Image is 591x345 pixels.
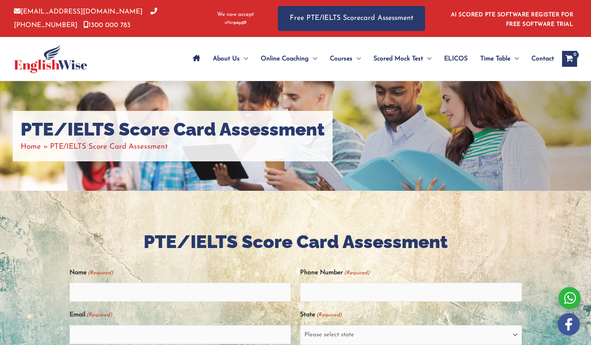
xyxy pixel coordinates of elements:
a: ELICOS [438,45,474,73]
a: [EMAIL_ADDRESS][DOMAIN_NAME] [14,8,142,15]
a: [PHONE_NUMBER] [14,8,157,28]
span: About Us [213,45,240,73]
a: Contact [525,45,554,73]
a: AI SCORED PTE SOFTWARE REGISTER FOR FREE SOFTWARE TRIAL [451,12,574,27]
label: Name [69,266,113,279]
span: (Required) [86,308,112,322]
label: Email [69,308,112,322]
img: white-facebook.png [558,313,580,335]
a: CoursesMenu Toggle [323,45,367,73]
span: Courses [330,45,352,73]
label: Phone Number [300,266,370,279]
a: About UsMenu Toggle [206,45,254,73]
span: Menu Toggle [510,45,519,73]
span: PTE/IELTS Score Card Assessment [50,143,168,151]
h2: PTE/IELTS Score Card Assessment [69,231,522,254]
a: Scored Mock TestMenu Toggle [367,45,438,73]
span: Menu Toggle [240,45,248,73]
nav: Site Navigation: Main Menu [187,45,554,73]
a: 1300 000 783 [83,22,131,29]
span: Online Coaching [261,45,309,73]
span: Contact [531,45,554,73]
span: Menu Toggle [352,45,361,73]
span: (Required) [344,266,370,279]
span: ELICOS [444,45,468,73]
a: Home [21,143,41,151]
span: Menu Toggle [309,45,317,73]
span: Time Table [480,45,510,73]
span: Menu Toggle [423,45,431,73]
a: View Shopping Cart, empty [562,51,577,67]
span: (Required) [316,308,342,322]
aside: Header Widget 1 [446,6,577,31]
span: Scored Mock Test [373,45,423,73]
nav: Breadcrumbs [21,140,325,153]
img: Afterpay-Logo [225,21,246,25]
span: (Required) [87,266,113,279]
label: State [300,308,342,322]
span: We now accept [217,11,254,19]
a: Time TableMenu Toggle [474,45,525,73]
a: Free PTE/IELTS Scorecard Assessment [278,6,425,31]
img: cropped-ew-logo [14,45,87,73]
h1: PTE/IELTS Score Card Assessment [21,119,325,140]
a: Online CoachingMenu Toggle [254,45,323,73]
